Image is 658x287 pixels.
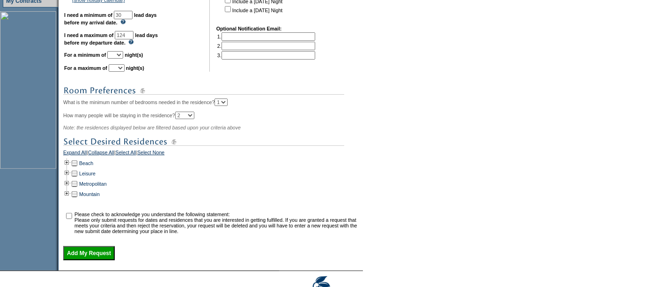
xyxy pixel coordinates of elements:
[63,150,361,158] div: | | |
[63,150,87,158] a: Expand All
[217,42,315,50] td: 2.
[216,26,282,31] b: Optional Notification Email:
[74,211,360,234] td: Please check to acknowledge you understand the following statement: Please only submit requests f...
[64,12,157,25] b: lead days before my arrival date.
[116,150,136,158] a: Select All
[120,19,126,24] img: questionMark_lightBlue.gif
[128,39,134,45] img: questionMark_lightBlue.gif
[63,85,344,97] img: subTtlRoomPreferences.gif
[217,51,315,60] td: 3.
[79,171,96,176] a: Leisure
[125,52,143,58] b: night(s)
[79,191,100,197] a: Mountain
[64,32,113,38] b: I need a maximum of
[63,125,241,130] span: Note: the residences displayed below are filtered based upon your criteria above
[64,12,112,18] b: I need a minimum of
[64,65,107,71] b: For a maximum of
[64,52,106,58] b: For a minimum of
[126,65,144,71] b: night(s)
[63,246,115,260] input: Add My Request
[64,32,158,45] b: lead days before my departure date.
[79,181,107,187] a: Metropolitan
[137,150,164,158] a: Select None
[88,150,114,158] a: Collapse All
[79,160,93,166] a: Beach
[217,32,315,41] td: 1.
